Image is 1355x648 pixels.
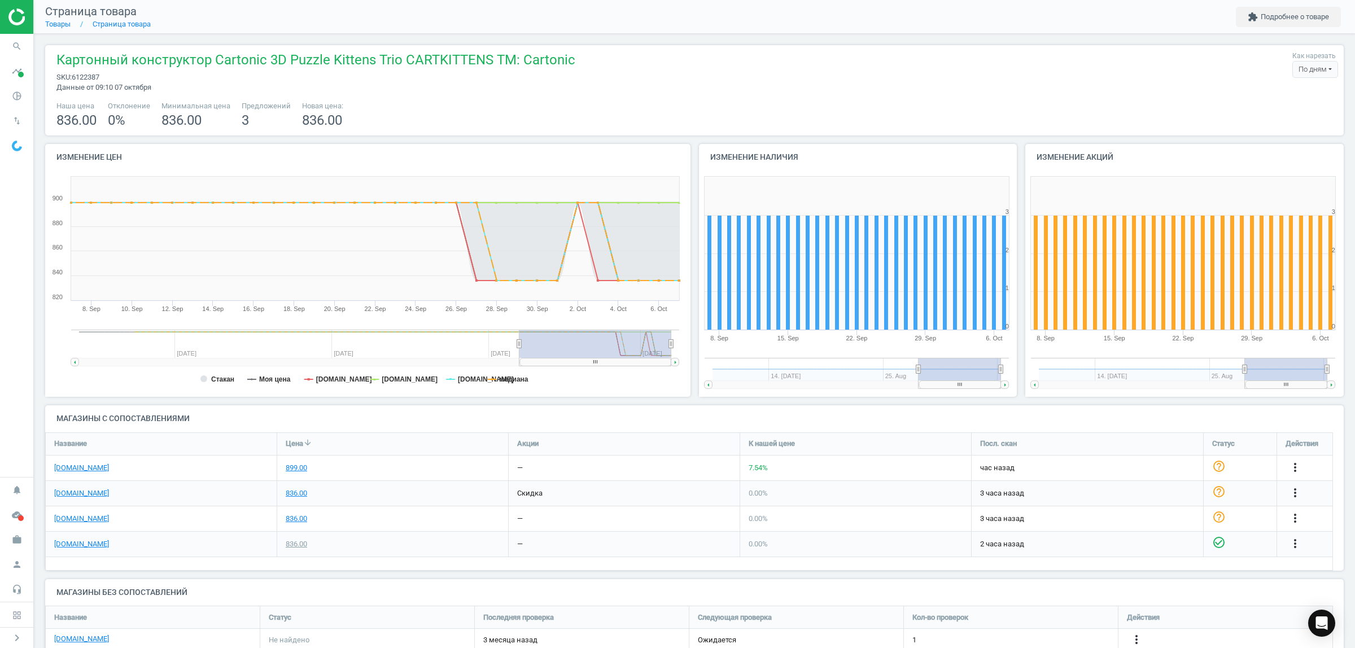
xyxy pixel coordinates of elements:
button: more_vert [1130,633,1143,647]
tspan: медиана [499,375,528,383]
span: Статус [1212,439,1235,449]
tspan: 26. Sep [445,305,467,312]
a: [DOMAIN_NAME] [54,539,109,549]
i: help_outline [1212,485,1226,498]
span: 3 часа назад [980,488,1195,498]
span: 0.00 % [749,489,768,497]
div: 899.00 [286,463,307,473]
tspan: 8. Sep [710,335,728,341]
tspan: Стакан [211,375,234,383]
span: Последняя проверка [483,612,554,623]
i: more_vert [1288,486,1302,500]
span: Действия [1127,612,1160,623]
span: Акции [517,439,539,449]
i: more_vert [1288,537,1302,550]
a: [DOMAIN_NAME] [54,463,109,473]
span: 836.00 [302,112,342,128]
i: swap_vert [6,110,28,132]
span: 3 [242,112,249,128]
div: По дням [1292,61,1338,78]
span: 3 часа назад [980,514,1195,524]
tspan: 10. Sep [121,305,143,312]
span: Данные от 09:10 07 октября [56,83,151,91]
h4: Магазины с сопоставлениями [45,405,1344,432]
tspan: 22. Sep [1173,335,1194,341]
tspan: 8. Sep [1037,335,1055,341]
span: 0.00 % [749,540,768,548]
i: search [6,36,28,57]
span: Статус [269,612,291,623]
button: more_vert [1288,511,1302,526]
tspan: 12. Sep [162,305,183,312]
tspan: 30. Sep [527,305,548,312]
span: 6122387 [72,73,99,81]
img: ajHJNr6hYgQAAAAASUVORK5CYII= [8,8,89,25]
span: 1 [912,635,916,645]
div: — [517,463,523,473]
text: 880 [53,220,63,226]
span: Следующая проверка [698,612,772,623]
span: 836.00 [56,112,97,128]
tspan: 22. Sep [846,335,867,341]
i: cloud_done [6,504,28,526]
tspan: 29. Sep [915,335,936,341]
span: Ожидается [698,635,736,645]
text: 2 [1332,247,1335,253]
i: help_outline [1212,459,1226,473]
span: Страница товара [45,5,137,18]
i: check_circle_outline [1212,536,1226,549]
span: К нашей цене [749,439,795,449]
div: — [517,539,523,549]
button: more_vert [1288,537,1302,551]
text: 1 [1005,284,1008,291]
span: Наша цена [56,101,97,111]
span: Кол-во проверок [912,612,968,623]
tspan: [DOMAIN_NAME] [382,375,438,383]
tspan: 28. Sep [486,305,508,312]
div: 836.00 [286,514,307,524]
h4: Изменение наличия [699,144,1017,170]
h4: Изменение акций [1025,144,1344,170]
tspan: 24. Sep [405,305,426,312]
span: 0 % [108,112,125,128]
i: pie_chart_outlined [6,85,28,107]
button: extensionПодробнее о товаре [1236,7,1341,27]
tspan: 14. Sep [202,305,224,312]
i: notifications [6,479,28,501]
tspan: 16. Sep [243,305,264,312]
tspan: [DOMAIN_NAME] [458,375,514,383]
tspan: 22. Sep [365,305,386,312]
span: sku : [56,73,72,81]
div: — [517,514,523,524]
tspan: 2. Oct [570,305,586,312]
i: timeline [6,60,28,82]
span: Посл. скан [980,439,1017,449]
i: more_vert [1288,461,1302,474]
span: скидка [517,489,543,497]
span: Не найдено [269,635,309,645]
img: wGWNvw8QSZomAAAAABJRU5ErkJggg== [12,141,22,151]
span: Название [54,439,87,449]
i: more_vert [1130,633,1143,646]
i: extension [1248,12,1258,22]
h4: Магазины без сопоставлений [45,579,1344,606]
span: Минимальная цена [161,101,230,111]
text: 860 [53,244,63,251]
i: more_vert [1288,511,1302,525]
div: 836.00 [286,539,307,549]
i: work [6,529,28,550]
span: Действия [1286,439,1318,449]
span: Картонный конструктор Cartonic 3D Puzzle Kittens Trio CARTKITTENS TM: Cartonic [56,51,575,72]
tspan: [DOMAIN_NAME] [316,375,372,383]
a: [DOMAIN_NAME] [54,633,109,643]
div: Open Intercom Messenger [1308,610,1335,637]
tspan: 8. Sep [82,305,100,312]
tspan: 18. Sep [283,305,305,312]
span: 836.00 [161,112,202,128]
tspan: 15. Sep [1104,335,1125,341]
span: Название [54,612,87,623]
a: Страница товара [93,20,151,28]
i: person [6,554,28,575]
span: Цена [286,439,303,449]
tspan: 6. Oct [1312,335,1328,341]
